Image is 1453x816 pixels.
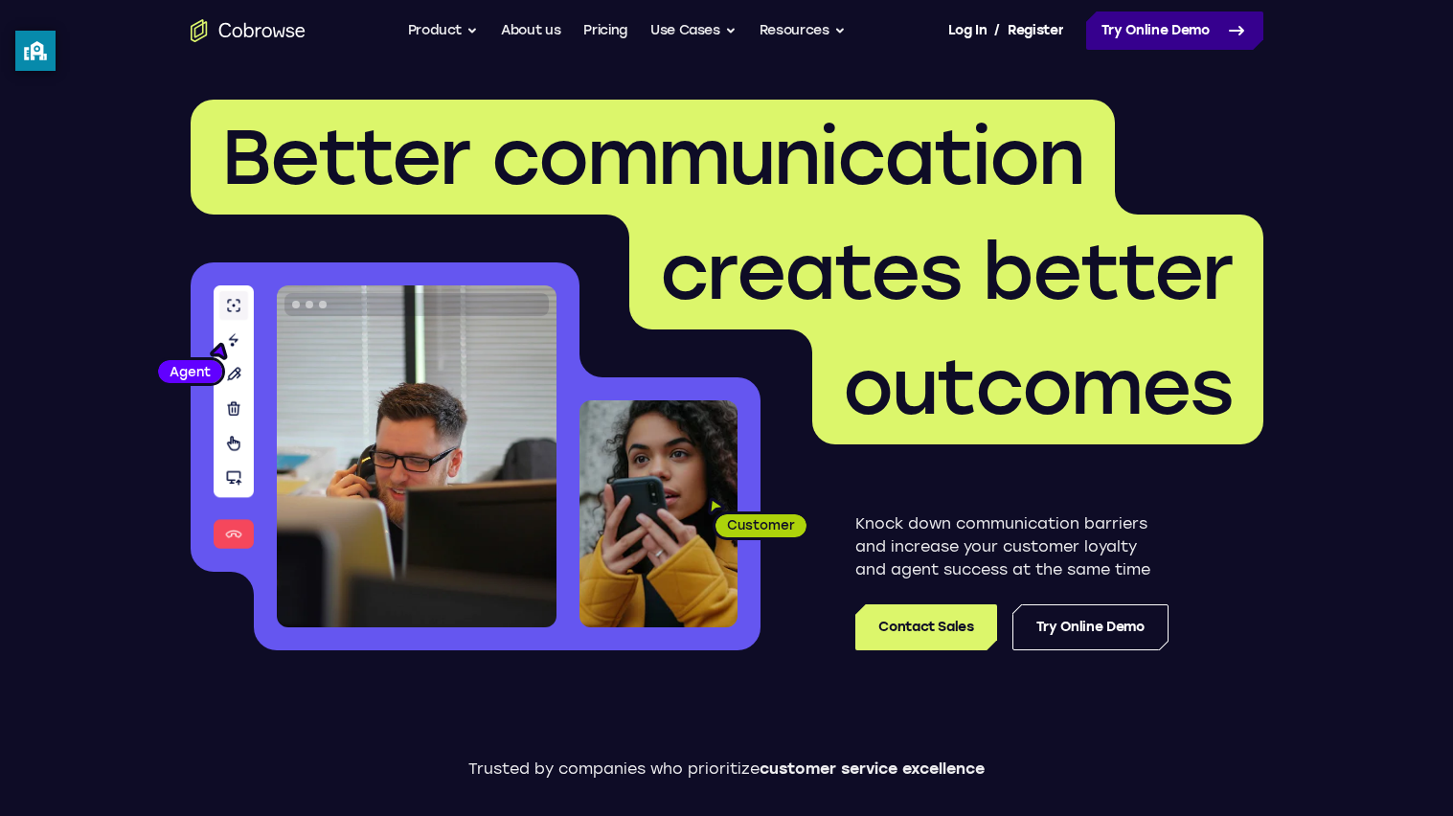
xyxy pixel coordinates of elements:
[583,11,627,50] a: Pricing
[1008,11,1063,50] a: Register
[843,341,1233,433] span: outcomes
[501,11,560,50] a: About us
[579,400,738,627] img: A customer holding their phone
[855,604,996,650] a: Contact Sales
[277,285,556,627] img: A customer support agent talking on the phone
[15,31,56,71] button: privacy banner
[1086,11,1263,50] a: Try Online Demo
[660,226,1233,318] span: creates better
[191,19,306,42] a: Go to the home page
[1012,604,1169,650] a: Try Online Demo
[855,512,1169,581] p: Knock down communication barriers and increase your customer loyalty and agent success at the sam...
[760,759,985,778] span: customer service excellence
[994,19,1000,42] span: /
[650,11,737,50] button: Use Cases
[221,111,1084,203] span: Better communication
[948,11,987,50] a: Log In
[408,11,479,50] button: Product
[760,11,846,50] button: Resources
